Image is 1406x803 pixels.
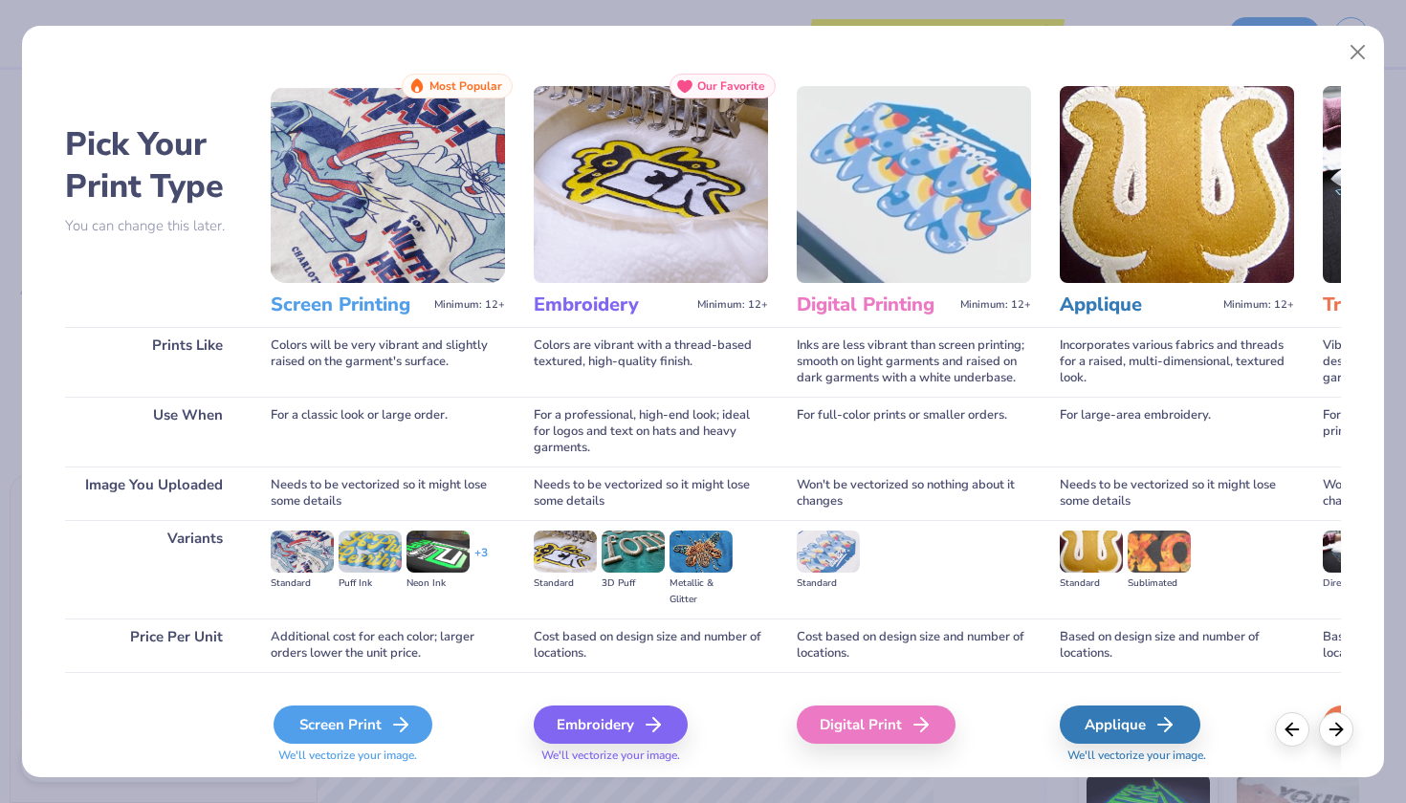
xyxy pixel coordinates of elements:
[65,397,242,467] div: Use When
[602,575,665,592] div: 3D Puff
[797,293,953,317] h3: Digital Printing
[1128,575,1191,592] div: Sublimated
[1060,86,1294,283] img: Applique
[65,327,242,397] div: Prints Like
[1060,293,1216,317] h3: Applique
[797,86,1031,283] img: Digital Printing
[1060,397,1294,467] div: For large-area embroidery.
[534,327,768,397] div: Colors are vibrant with a thread-based textured, high-quality finish.
[474,545,488,577] div: + 3
[429,79,502,93] span: Most Popular
[271,748,505,764] span: We'll vectorize your image.
[271,397,505,467] div: For a classic look or large order.
[1323,531,1386,573] img: Direct-to-film
[65,123,242,207] h2: Pick Your Print Type
[797,467,1031,520] div: Won't be vectorized so nothing about it changes
[1060,327,1294,397] div: Incorporates various fabrics and threads for a raised, multi-dimensional, textured look.
[534,748,768,764] span: We'll vectorize your image.
[534,467,768,520] div: Needs to be vectorized so it might lose some details
[1060,619,1294,672] div: Based on design size and number of locations.
[271,531,334,573] img: Standard
[271,86,505,283] img: Screen Printing
[534,575,597,592] div: Standard
[274,705,432,744] div: Screen Print
[1223,298,1294,312] span: Minimum: 12+
[1060,531,1123,573] img: Standard
[1323,575,1386,592] div: Direct-to-film
[534,397,768,467] div: For a professional, high-end look; ideal for logos and text on hats and heavy garments.
[697,298,768,312] span: Minimum: 12+
[797,397,1031,467] div: For full-color prints or smaller orders.
[797,327,1031,397] div: Inks are less vibrant than screen printing; smooth on light garments and raised on dark garments ...
[1060,748,1294,764] span: We'll vectorize your image.
[797,705,956,744] div: Digital Print
[602,531,665,573] img: 3D Puff
[339,531,402,573] img: Puff Ink
[65,520,242,619] div: Variants
[65,467,242,520] div: Image You Uploaded
[960,298,1031,312] span: Minimum: 12+
[534,531,597,573] img: Standard
[1060,575,1123,592] div: Standard
[271,619,505,672] div: Additional cost for each color; larger orders lower the unit price.
[670,575,733,608] div: Metallic & Glitter
[406,575,470,592] div: Neon Ink
[339,575,402,592] div: Puff Ink
[534,293,690,317] h3: Embroidery
[797,619,1031,672] div: Cost based on design size and number of locations.
[697,79,765,93] span: Our Favorite
[797,575,860,592] div: Standard
[670,531,733,573] img: Metallic & Glitter
[797,531,860,573] img: Standard
[271,575,334,592] div: Standard
[1340,34,1376,71] button: Close
[271,467,505,520] div: Needs to be vectorized so it might lose some details
[65,619,242,672] div: Price Per Unit
[65,218,242,234] p: You can change this later.
[271,293,427,317] h3: Screen Printing
[1060,467,1294,520] div: Needs to be vectorized so it might lose some details
[534,705,688,744] div: Embroidery
[1128,531,1191,573] img: Sublimated
[534,619,768,672] div: Cost based on design size and number of locations.
[1060,705,1200,744] div: Applique
[271,327,505,397] div: Colors will be very vibrant and slightly raised on the garment's surface.
[406,531,470,573] img: Neon Ink
[534,86,768,283] img: Embroidery
[434,298,505,312] span: Minimum: 12+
